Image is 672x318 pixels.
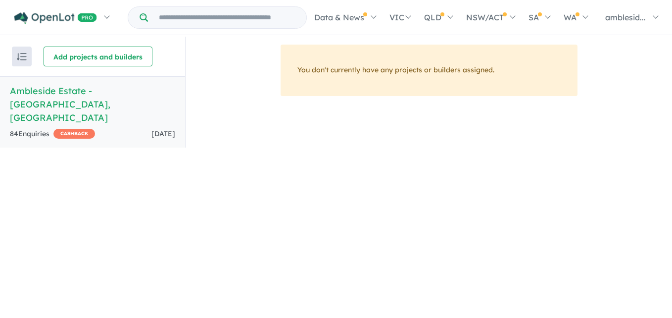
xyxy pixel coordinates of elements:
[10,128,95,140] div: 84 Enquir ies
[281,45,577,96] div: You don't currently have any projects or builders assigned.
[10,84,175,124] h5: Ambleside Estate - [GEOGRAPHIC_DATA] , [GEOGRAPHIC_DATA]
[17,53,27,60] img: sort.svg
[605,12,646,22] span: amblesid...
[14,12,97,24] img: Openlot PRO Logo White
[53,129,95,139] span: CASHBACK
[44,47,152,66] button: Add projects and builders
[151,129,175,138] span: [DATE]
[150,7,304,28] input: Try estate name, suburb, builder or developer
